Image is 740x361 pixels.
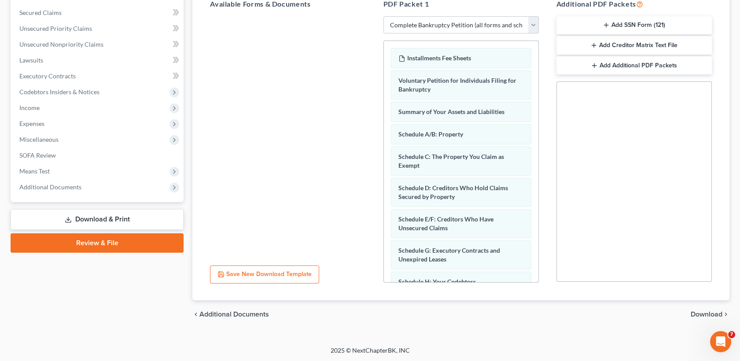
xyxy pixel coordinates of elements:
[398,247,500,263] span: Schedule G: Executory Contracts and Unexpired Leases
[199,311,269,318] span: Additional Documents
[398,77,516,93] span: Voluntary Petition for Individuals Filing for Bankruptcy
[12,37,184,52] a: Unsecured Nonpriority Claims
[556,56,712,75] button: Add Additional PDF Packets
[691,311,722,318] span: Download
[12,5,184,21] a: Secured Claims
[722,311,729,318] i: chevron_right
[398,215,493,232] span: Schedule E/F: Creditors Who Have Unsecured Claims
[407,54,471,62] span: Installments Fee Sheets
[210,265,319,284] button: Save New Download Template
[19,136,59,143] span: Miscellaneous
[398,184,508,200] span: Schedule D: Creditors Who Hold Claims Secured by Property
[556,16,712,35] button: Add SSN Form (121)
[19,120,44,127] span: Expenses
[691,311,729,318] button: Download chevron_right
[12,52,184,68] a: Lawsuits
[398,278,476,285] span: Schedule H: Your Codebtors
[19,104,40,111] span: Income
[398,130,463,138] span: Schedule A/B: Property
[12,147,184,163] a: SOFA Review
[19,56,43,64] span: Lawsuits
[11,209,184,230] a: Download & Print
[192,311,269,318] a: chevron_left Additional Documents
[19,25,92,32] span: Unsecured Priority Claims
[19,9,62,16] span: Secured Claims
[12,68,184,84] a: Executory Contracts
[710,331,731,352] iframe: Intercom live chat
[192,311,199,318] i: chevron_left
[19,88,99,96] span: Codebtors Insiders & Notices
[19,41,103,48] span: Unsecured Nonpriority Claims
[556,36,712,55] button: Add Creditor Matrix Text File
[728,331,735,338] span: 7
[11,233,184,253] a: Review & File
[19,167,50,175] span: Means Test
[19,72,76,80] span: Executory Contracts
[12,21,184,37] a: Unsecured Priority Claims
[19,183,81,191] span: Additional Documents
[19,151,56,159] span: SOFA Review
[398,153,504,169] span: Schedule C: The Property You Claim as Exempt
[398,108,504,115] span: Summary of Your Assets and Liabilities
